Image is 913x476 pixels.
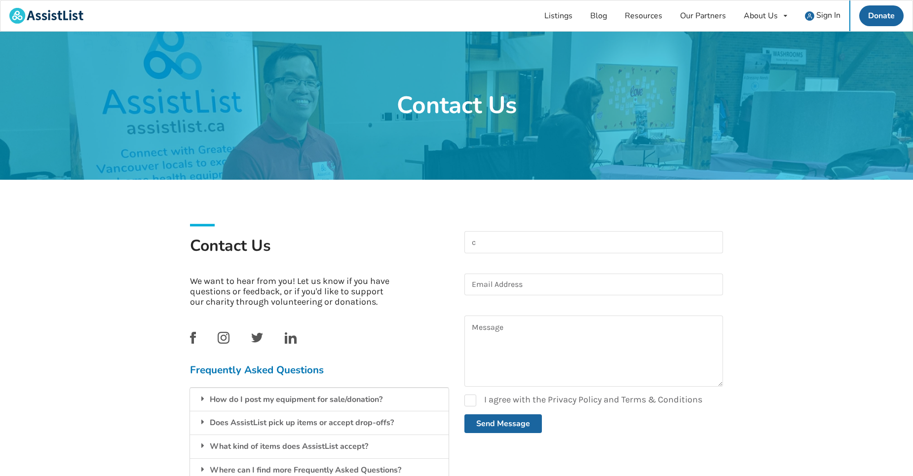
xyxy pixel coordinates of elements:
[859,5,904,26] a: Donate
[805,11,814,21] img: user icon
[535,0,581,31] a: Listings
[796,0,849,31] a: user icon Sign In
[190,363,449,376] h3: Frequently Asked Questions
[464,274,723,296] input: Email Address
[251,333,263,343] img: twitter_link
[190,388,449,411] div: How do I post my equipment for sale/donation?
[671,0,735,31] a: Our Partners
[218,332,229,344] img: instagram_link
[190,435,449,458] div: What kind of items does AssistList accept?
[464,395,702,406] label: I agree with the Privacy Policy and Terms & Conditions
[464,414,542,433] button: Send Message
[285,332,297,344] img: linkedin_link
[397,90,517,121] h1: Contact Us
[464,231,723,253] input: Name
[190,411,449,435] div: Does AssistList pick up items or accept drop-offs?
[581,0,616,31] a: Blog
[190,276,397,307] p: We want to hear from you! Let us know if you have questions or feedback, or if you'd like to supp...
[616,0,671,31] a: Resources
[190,236,449,268] h1: Contact Us
[744,12,778,20] div: About Us
[9,8,83,24] img: assistlist-logo
[816,10,840,21] span: Sign In
[190,332,196,344] img: facebook_link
